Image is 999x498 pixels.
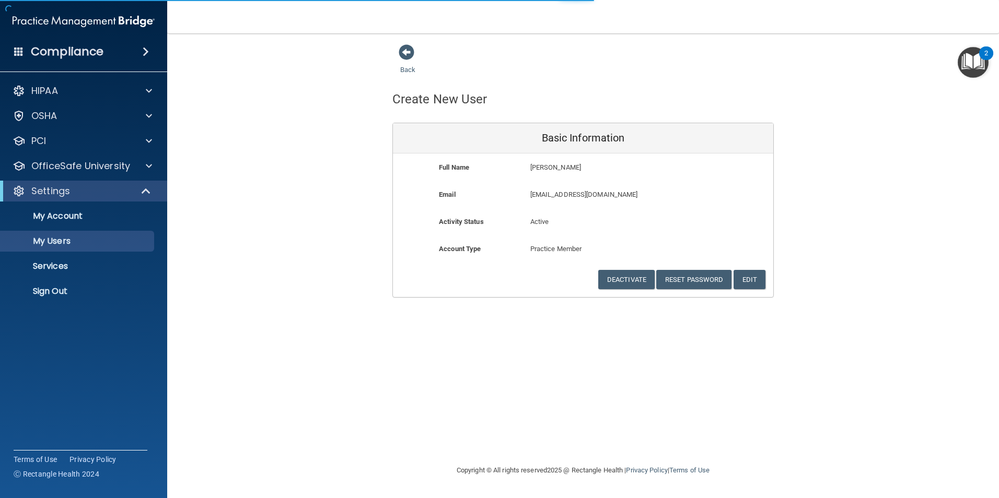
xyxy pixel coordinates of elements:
[530,188,697,201] p: [EMAIL_ADDRESS][DOMAIN_NAME]
[7,261,149,271] p: Services
[958,47,989,78] button: Open Resource Center, 2 new notifications
[439,245,481,253] b: Account Type
[13,11,155,32] img: PMB logo
[14,454,57,465] a: Terms of Use
[530,216,636,228] p: Active
[439,218,484,226] b: Activity Status
[13,85,152,97] a: HIPAA
[393,123,773,153] div: Basic Information
[392,454,774,487] div: Copyright © All rights reserved 2025 @ Rectangle Health | |
[13,135,152,147] a: PCI
[31,135,46,147] p: PCI
[13,110,152,122] a: OSHA
[439,163,469,171] b: Full Name
[31,185,70,197] p: Settings
[31,85,58,97] p: HIPAA
[14,469,99,479] span: Ⓒ Rectangle Health 2024
[7,211,149,221] p: My Account
[13,185,152,197] a: Settings
[31,160,130,172] p: OfficeSafe University
[626,466,667,474] a: Privacy Policy
[7,286,149,297] p: Sign Out
[13,160,152,172] a: OfficeSafe University
[669,466,710,474] a: Terms of Use
[7,236,149,246] p: My Users
[31,110,57,122] p: OSHA
[439,191,456,198] b: Email
[69,454,117,465] a: Privacy Policy
[400,53,415,74] a: Back
[392,92,487,106] h4: Create New User
[984,53,988,67] div: 2
[530,243,636,255] p: Practice Member
[656,270,731,289] button: Reset Password
[598,270,655,289] button: Deactivate
[530,161,697,174] p: [PERSON_NAME]
[31,44,103,59] h4: Compliance
[734,270,765,289] button: Edit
